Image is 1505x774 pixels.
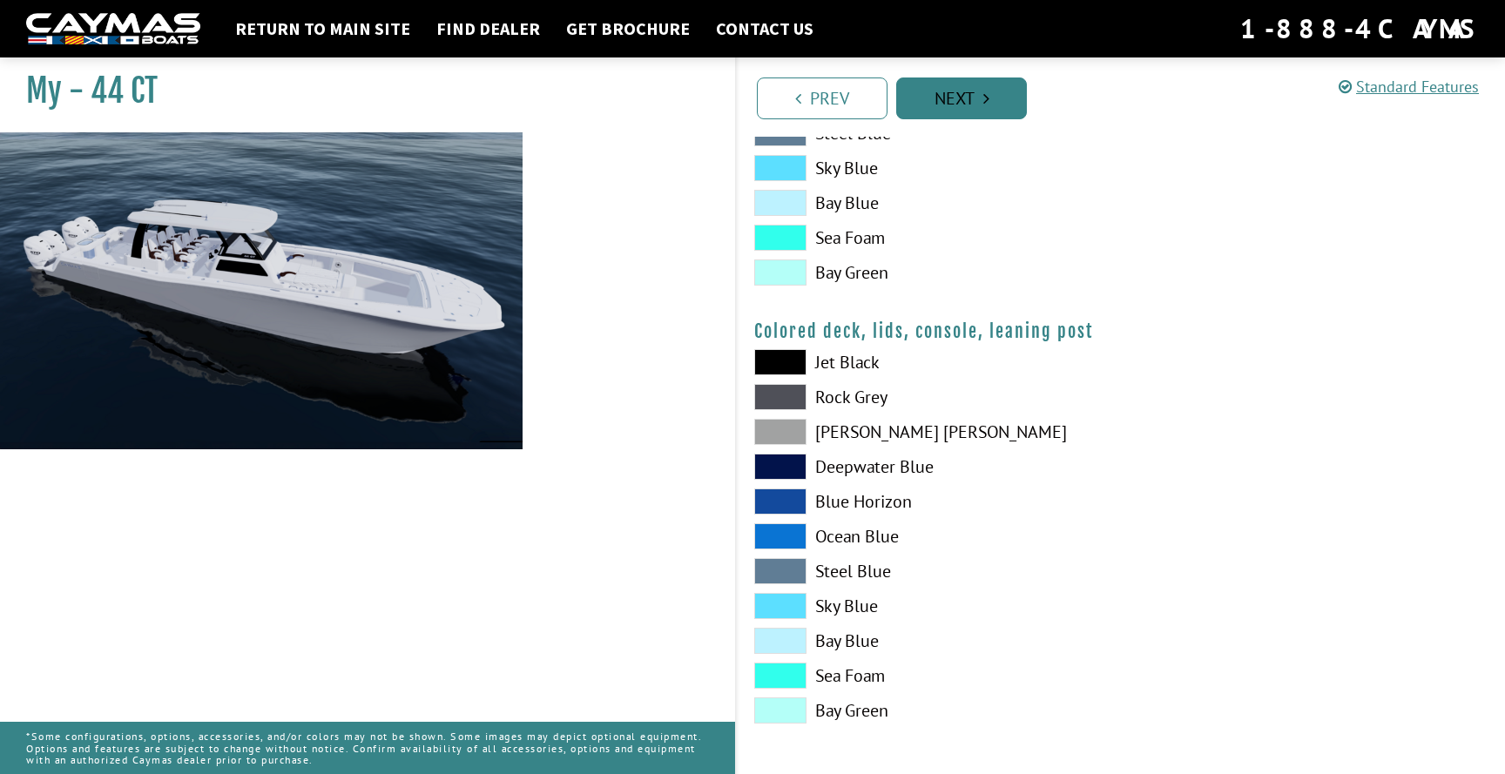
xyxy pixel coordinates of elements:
[754,320,1488,342] h4: Colored deck, lids, console, leaning post
[754,454,1103,480] label: Deepwater Blue
[26,722,709,774] p: *Some configurations, options, accessories, and/or colors may not be shown. Some images may depic...
[754,384,1103,410] label: Rock Grey
[757,77,887,119] a: Prev
[754,523,1103,549] label: Ocean Blue
[754,349,1103,375] label: Jet Black
[754,663,1103,689] label: Sea Foam
[752,75,1505,119] ul: Pagination
[707,17,822,40] a: Contact Us
[754,488,1103,515] label: Blue Horizon
[754,593,1103,619] label: Sky Blue
[896,77,1027,119] a: Next
[26,71,692,111] h1: My - 44 CT
[754,558,1103,584] label: Steel Blue
[557,17,699,40] a: Get Brochure
[428,17,549,40] a: Find Dealer
[226,17,419,40] a: Return to main site
[1240,10,1479,48] div: 1-888-4CAYMAS
[754,259,1103,286] label: Bay Green
[26,13,200,45] img: white-logo-c9c8dbefe5ff5ceceb0f0178aa75bf4bb51f6bca0971e226c86eb53dfe498488.png
[754,225,1103,251] label: Sea Foam
[754,190,1103,216] label: Bay Blue
[754,419,1103,445] label: [PERSON_NAME] [PERSON_NAME]
[754,697,1103,724] label: Bay Green
[754,628,1103,654] label: Bay Blue
[754,155,1103,181] label: Sky Blue
[1339,77,1479,97] a: Standard Features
